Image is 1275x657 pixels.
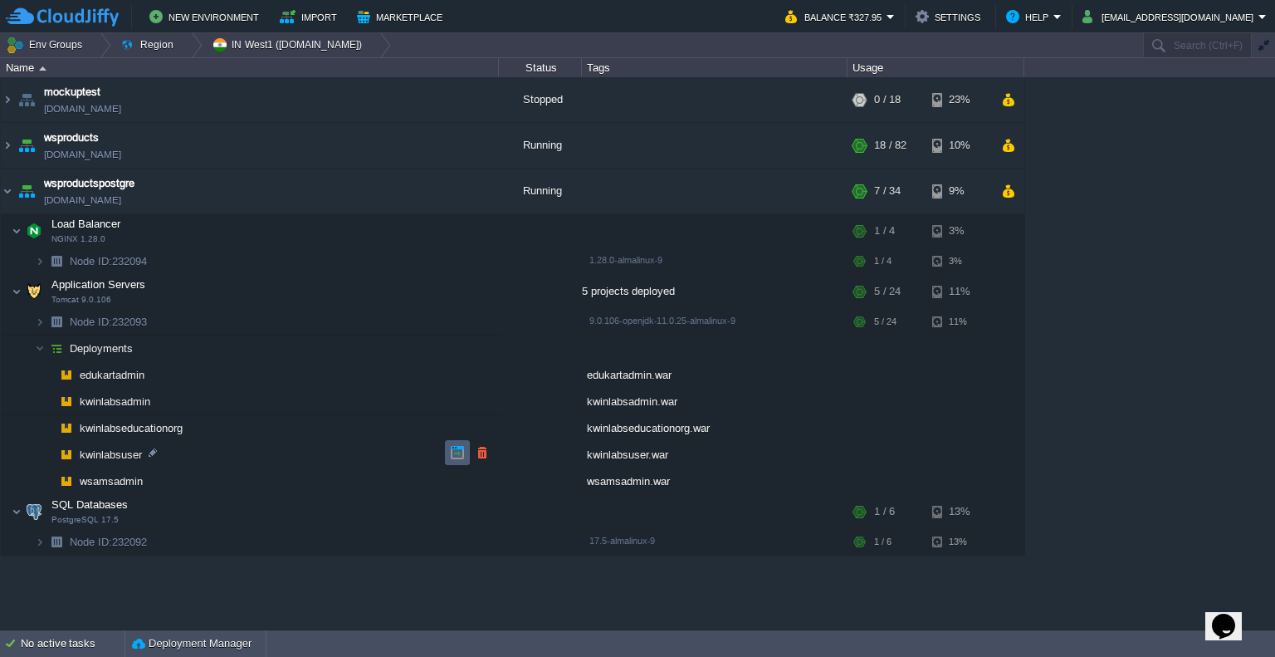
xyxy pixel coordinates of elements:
[22,275,46,308] img: AMDAwAAAACH5BAEAAAAALAAAAAABAAEAAAICRAEAOw==
[582,468,848,494] div: wsamsadmin.war
[70,255,112,267] span: Node ID:
[55,389,78,414] img: AMDAwAAAACH5BAEAAAAALAAAAAABAAEAAAICRAEAOw==
[582,442,848,468] div: kwinlabsuser.war
[50,277,148,292] span: Application Servers
[50,498,130,511] a: SQL DatabasesPostgreSQL 17.5
[39,66,46,71] img: AMDAwAAAACH5BAEAAAAALAAAAAABAAEAAAICRAEAOw==
[55,362,78,388] img: AMDAwAAAACH5BAEAAAAALAAAAAABAAEAAAICRAEAOw==
[874,529,892,555] div: 1 / 6
[50,278,148,291] a: Application ServersTomcat 9.0.106
[45,468,55,494] img: AMDAwAAAACH5BAEAAAAALAAAAAABAAEAAAICRAEAOw==
[35,529,45,555] img: AMDAwAAAACH5BAEAAAAALAAAAAABAAEAAAICRAEAOw==
[848,58,1023,77] div: Usage
[44,192,121,208] a: [DOMAIN_NAME]
[357,7,447,27] button: Marketplace
[1205,591,1258,640] iframe: chat widget
[51,234,105,244] span: NGINX 1.28.0
[582,389,848,414] div: kwinlabsadmin.war
[78,368,147,382] a: edukartadmin
[70,316,112,328] span: Node ID:
[212,33,368,56] button: IN West1 ([DOMAIN_NAME])
[6,33,88,56] button: Env Groups
[68,254,149,268] a: Node ID:232094
[499,77,582,122] div: Stopped
[1,169,14,213] img: AMDAwAAAACH5BAEAAAAALAAAAAABAAEAAAICRAEAOw==
[45,415,55,441] img: AMDAwAAAACH5BAEAAAAALAAAAAABAAEAAAICRAEAOw==
[22,495,46,528] img: AMDAwAAAACH5BAEAAAAALAAAAAABAAEAAAICRAEAOw==
[35,336,45,361] img: AMDAwAAAACH5BAEAAAAALAAAAAABAAEAAAICRAEAOw==
[50,498,130,512] span: SQL Databases
[44,84,100,101] a: mockuptest
[932,248,986,274] div: 3%
[51,295,111,305] span: Tomcat 9.0.106
[582,362,848,388] div: edukartadmin.war
[120,33,179,56] button: Region
[582,275,848,308] div: 5 projects deployed
[589,536,655,546] span: 17.5-almalinux-9
[499,123,582,168] div: Running
[70,536,112,548] span: Node ID:
[44,175,134,192] a: wsproductspostgre
[78,395,153,409] a: kwinlabsadmin
[589,255,662,265] span: 1.28.0-almalinux-9
[874,169,901,213] div: 7 / 34
[932,529,986,555] div: 13%
[51,515,119,525] span: PostgreSQL 17.5
[280,7,342,27] button: Import
[45,442,55,468] img: AMDAwAAAACH5BAEAAAAALAAAAAABAAEAAAICRAEAOw==
[68,254,149,268] span: 232094
[55,468,78,494] img: AMDAwAAAACH5BAEAAAAALAAAAAABAAEAAAICRAEAOw==
[932,275,986,308] div: 11%
[45,309,68,335] img: AMDAwAAAACH5BAEAAAAALAAAAAABAAEAAAICRAEAOw==
[583,58,847,77] div: Tags
[15,123,38,168] img: AMDAwAAAACH5BAEAAAAALAAAAAABAAEAAAICRAEAOw==
[12,214,22,248] img: AMDAwAAAACH5BAEAAAAALAAAAAABAAEAAAICRAEAOw==
[50,217,123,231] span: Load Balancer
[45,389,55,414] img: AMDAwAAAACH5BAEAAAAALAAAAAABAAEAAAICRAEAOw==
[78,421,185,435] a: kwinlabseducationorg
[44,130,99,146] a: wsproducts
[874,309,896,335] div: 5 / 24
[78,474,145,488] a: wsamsadmin
[44,146,121,163] a: [DOMAIN_NAME]
[21,630,125,657] div: No active tasks
[45,529,68,555] img: AMDAwAAAACH5BAEAAAAALAAAAAABAAEAAAICRAEAOw==
[1,77,14,122] img: AMDAwAAAACH5BAEAAAAALAAAAAABAAEAAAICRAEAOw==
[1082,7,1258,27] button: [EMAIL_ADDRESS][DOMAIN_NAME]
[932,214,986,248] div: 3%
[874,248,892,274] div: 1 / 4
[1,123,14,168] img: AMDAwAAAACH5BAEAAAAALAAAAAABAAEAAAICRAEAOw==
[916,7,985,27] button: Settings
[78,448,144,462] a: kwinlabsuser
[149,7,264,27] button: New Environment
[15,77,38,122] img: AMDAwAAAACH5BAEAAAAALAAAAAABAAEAAAICRAEAOw==
[35,309,45,335] img: AMDAwAAAACH5BAEAAAAALAAAAAABAAEAAAICRAEAOw==
[932,495,986,528] div: 13%
[874,275,901,308] div: 5 / 24
[932,309,986,335] div: 11%
[15,169,38,213] img: AMDAwAAAACH5BAEAAAAALAAAAAABAAEAAAICRAEAOw==
[1006,7,1053,27] button: Help
[499,169,582,213] div: Running
[45,336,68,361] img: AMDAwAAAACH5BAEAAAAALAAAAAABAAEAAAICRAEAOw==
[55,442,78,468] img: AMDAwAAAACH5BAEAAAAALAAAAAABAAEAAAICRAEAOw==
[68,315,149,329] a: Node ID:232093
[2,58,498,77] div: Name
[45,248,68,274] img: AMDAwAAAACH5BAEAAAAALAAAAAABAAEAAAICRAEAOw==
[68,341,135,355] span: Deployments
[785,7,887,27] button: Balance ₹327.95
[68,315,149,329] span: 232093
[22,214,46,248] img: AMDAwAAAACH5BAEAAAAALAAAAAABAAEAAAICRAEAOw==
[932,77,986,122] div: 23%
[12,495,22,528] img: AMDAwAAAACH5BAEAAAAALAAAAAABAAEAAAICRAEAOw==
[932,123,986,168] div: 10%
[500,58,581,77] div: Status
